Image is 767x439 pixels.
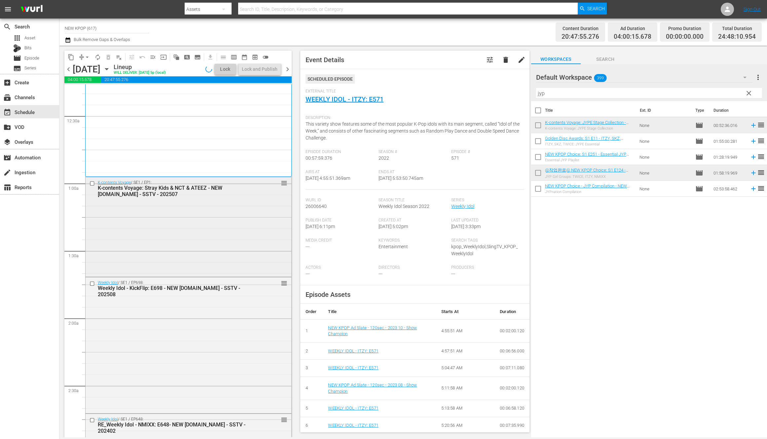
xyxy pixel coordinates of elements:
[98,417,257,434] div: / SE1 / EP648:
[101,76,292,83] span: 20:47:55.276
[328,406,378,411] a: WEEKLY IDOL - ITZY: E571
[283,65,292,73] span: chevron_right
[306,115,521,121] span: Description:
[158,52,169,62] span: Update Metadata from Key Asset
[137,52,148,62] span: Revert to Primary Episode
[13,64,21,72] span: Series
[545,152,629,167] a: NEW KPOP Choice: S1 E251 - Essential JYP Playlist - NEW [DOMAIN_NAME] - SSTV - 202411
[306,218,375,223] span: Publish Date
[750,122,757,129] svg: Add to Schedule
[215,64,236,75] button: Lock
[124,51,137,63] span: Customize Events
[328,325,417,337] a: NEW KPOP Ad Slate - 120sec - 2023 10 - Show Champion
[24,35,35,41] span: Asset
[13,54,21,62] span: movie
[173,54,180,60] span: auto_awesome_motion_outlined
[482,52,498,68] button: tune
[306,244,310,249] span: ---
[66,52,76,62] span: Copy Lineup
[306,56,344,64] span: Event Details
[300,319,323,342] td: 1
[636,101,691,120] th: Ext. ID
[300,400,323,417] td: 5
[150,54,156,60] span: menu_open
[536,68,753,87] div: Default Workspace
[494,400,530,417] td: 00:06:58.120
[98,180,257,197] div: / SE1 / EP1:
[757,137,765,145] span: reorder
[379,198,448,203] span: Season Title
[379,204,429,209] span: Weekly Idol Season 2022
[379,170,448,175] span: Ends At
[451,238,521,243] span: Search Tags
[757,184,765,192] span: reorder
[306,149,375,155] span: Episode Duration
[13,34,21,42] span: Asset
[578,3,607,15] button: Search
[306,121,520,140] span: This variety show features some of the most popular K-Pop idols with its main segment, called “Id...
[260,52,271,62] span: 24 hours Lineup View is OFF
[3,23,11,31] span: Search
[379,244,408,249] span: Entertainment
[92,52,103,62] span: Loop Content
[757,153,765,161] span: reorder
[494,377,530,400] td: 00:02:00.120
[614,33,651,41] span: 04:00:15.678
[514,52,530,68] button: edit
[614,24,651,33] div: Ad Duration
[451,204,474,209] a: Weekly Idol
[750,138,757,145] svg: Add to Schedule
[545,120,629,130] a: K-contents Voyage: JYPE Stage Collection - NEW [DOMAIN_NAME] - SSTV - 202507
[3,138,11,146] span: Overlays
[24,65,36,71] span: Series
[710,101,749,120] th: Duration
[451,265,521,270] span: Producers
[306,265,375,270] span: Actors
[252,54,258,60] span: preview_outlined
[98,280,118,285] a: Weekly Idol
[3,169,11,177] span: Ingestion
[718,33,756,41] span: 24:48:10.954
[24,55,39,61] span: Episode
[637,149,693,165] td: None
[3,154,11,162] span: Automation
[757,121,765,129] span: reorder
[436,360,495,377] td: 5:04:47 AM
[281,180,287,186] button: reorder
[3,94,11,101] span: Channels
[562,33,599,41] span: 20:47:55.276
[545,190,634,194] div: JYPnation Compilation
[98,421,257,434] div: RE_Weekly Idol - NMIXX: E648- NEW [DOMAIN_NAME] - SSTV - 202402
[545,175,634,179] div: JYP Girl Groups: TWICE, ITZY, NMIXX
[545,136,623,146] a: Golden Disc Awards: S1 E11 - ITZY, SKZ, TWICE: JYPE Essential - SSTV - 202503
[306,170,375,175] span: Airs At
[114,63,166,71] div: Lineup
[306,204,327,209] span: 26006640
[545,183,630,193] a: NEW KPOP Choice - JYP Compilation - NEW [DOMAIN_NAME] - SSTV - 202302
[718,24,756,33] div: Total Duration
[114,52,124,62] span: Clear Lineup
[581,55,630,63] span: Search
[84,54,91,60] span: arrow_drop_down
[323,304,436,320] th: Title
[743,88,754,98] button: clear
[216,51,229,63] span: Day Calendar View
[98,285,257,298] div: Weekly Idol - KickFlip: E698 - NEW [DOMAIN_NAME] - SSTV - 202508
[217,66,233,73] span: Lock
[73,37,130,42] span: Bulk Remove Gaps & Overlaps
[3,123,11,131] span: VOD
[300,342,323,360] td: 2
[306,74,355,84] div: Scheduled Episode
[562,24,599,33] div: Content Duration
[78,54,85,60] span: compress
[436,319,495,342] td: 4:55:51 AM
[695,185,703,193] span: Episode
[94,54,101,60] span: autorenew_outlined
[587,3,605,15] span: Search
[451,218,521,223] span: Last Updated
[691,101,710,120] th: Type
[379,271,383,276] span: ---
[306,291,350,299] span: Episode Assets
[281,416,287,423] span: reorder
[695,121,703,129] span: Episode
